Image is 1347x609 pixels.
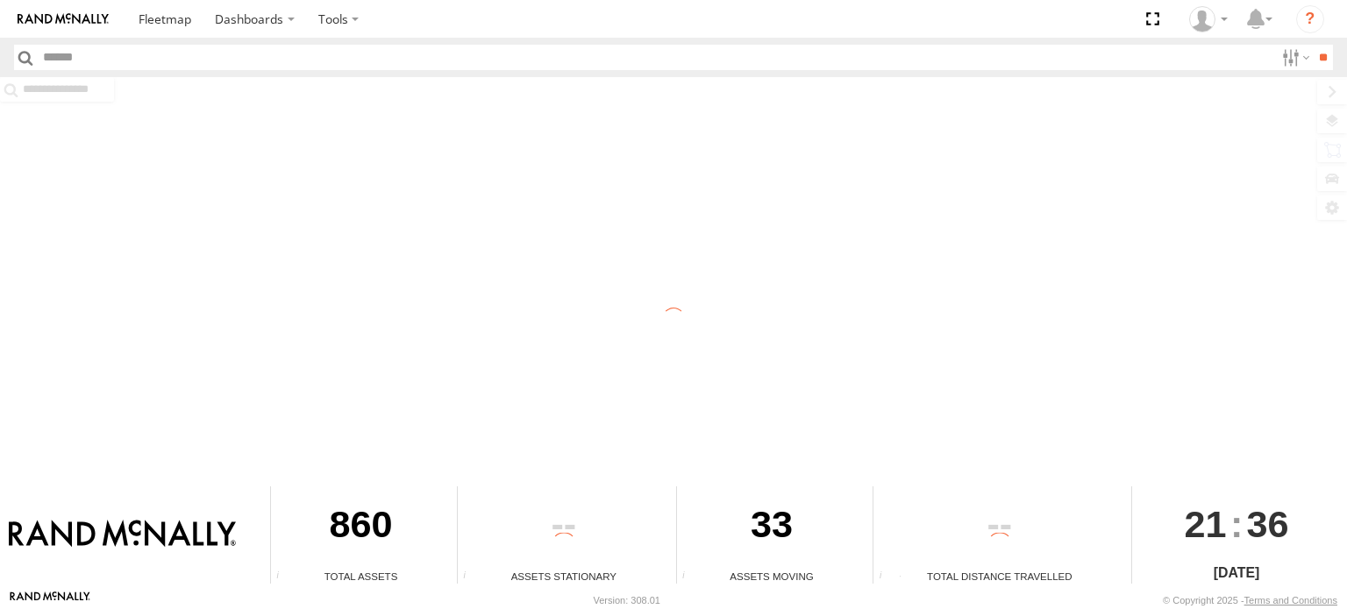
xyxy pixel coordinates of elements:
[1275,45,1313,70] label: Search Filter Options
[1132,563,1340,584] div: [DATE]
[873,570,900,584] div: Total distance travelled by all assets within specified date range and applied filters
[677,570,703,584] div: Total number of assets current in transit.
[1163,595,1337,605] div: © Copyright 2025 -
[271,486,451,569] div: 860
[1244,595,1337,605] a: Terms and Conditions
[10,591,90,609] a: Visit our Website
[458,570,484,584] div: Total number of assets current stationary.
[677,569,867,584] div: Assets Moving
[873,569,1125,584] div: Total Distance Travelled
[1185,486,1227,562] span: 21
[1296,5,1324,33] i: ?
[271,569,451,584] div: Total Assets
[677,486,867,569] div: 33
[18,13,109,25] img: rand-logo.svg
[1183,6,1234,32] div: Jose Goitia
[1247,486,1289,562] span: 36
[271,570,297,584] div: Total number of Enabled Assets
[1132,486,1340,562] div: :
[458,569,669,584] div: Assets Stationary
[9,520,236,549] img: Rand McNally
[594,595,660,605] div: Version: 308.01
